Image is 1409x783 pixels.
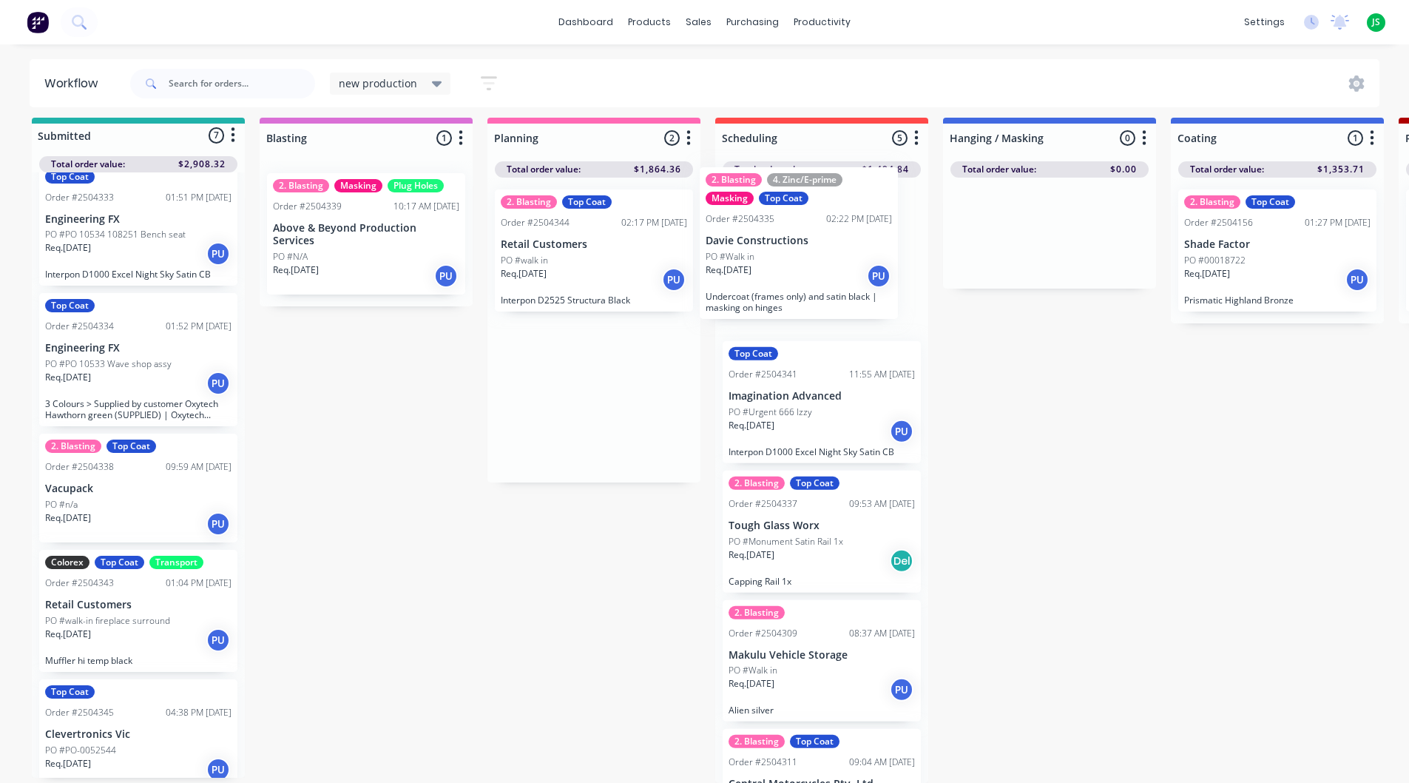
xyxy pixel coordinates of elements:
[436,130,452,146] span: 1
[35,128,91,144] div: Submitted
[339,75,417,91] span: new production
[178,158,226,171] span: $2,908.32
[1317,163,1365,176] span: $1,353.71
[209,127,224,143] span: 7
[722,130,868,146] input: Enter column name…
[1120,130,1135,146] span: 0
[664,130,680,146] span: 2
[1110,163,1137,176] span: $0.00
[719,11,786,33] div: purchasing
[962,163,1036,176] span: Total order value:
[950,130,1095,146] input: Enter column name…
[678,11,719,33] div: sales
[734,163,808,176] span: Total order value:
[862,163,909,176] span: $1,494.84
[51,158,125,171] span: Total order value:
[266,130,412,146] input: Enter column name…
[551,11,621,33] a: dashboard
[507,163,581,176] span: Total order value:
[892,130,908,146] span: 5
[494,130,640,146] input: Enter column name…
[1190,163,1264,176] span: Total order value:
[27,11,49,33] img: Factory
[786,11,858,33] div: productivity
[621,11,678,33] div: products
[634,163,681,176] span: $1,864.36
[1348,130,1363,146] span: 1
[44,75,105,93] div: Workflow
[1177,130,1323,146] input: Enter column name…
[1372,16,1380,29] span: JS
[1237,11,1292,33] div: settings
[169,69,315,98] input: Search for orders...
